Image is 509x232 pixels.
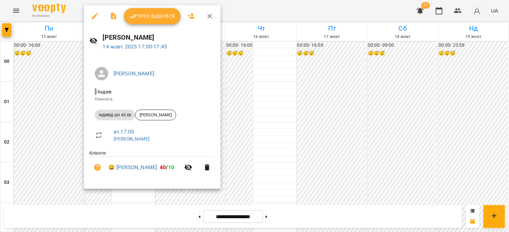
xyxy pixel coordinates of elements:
[108,163,157,171] a: 😀 [PERSON_NAME]
[160,164,174,170] b: /
[95,96,210,103] p: Кімната
[129,12,175,20] span: Урок відбувся
[114,136,150,142] a: [PERSON_NAME]
[95,112,135,118] span: індивід шч 45 хв
[103,32,215,43] h6: [PERSON_NAME]
[114,70,154,77] a: [PERSON_NAME]
[89,150,215,181] ul: Клієнти
[114,128,134,135] a: вт , 17:00
[135,110,176,120] div: [PERSON_NAME]
[135,112,176,118] span: [PERSON_NAME]
[168,164,174,170] span: 10
[160,164,166,170] span: 40
[103,43,167,50] a: 14 жовт 2025 17:00-17:45
[89,159,106,176] button: Візит ще не сплачено. Додати оплату?
[95,88,113,95] span: - Індив
[124,8,181,24] button: Урок відбувся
